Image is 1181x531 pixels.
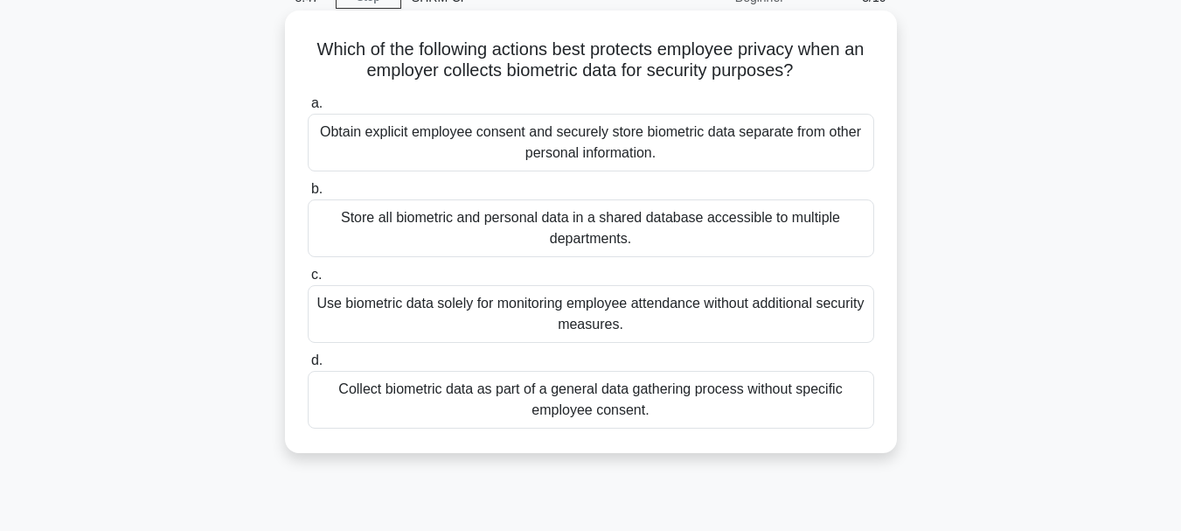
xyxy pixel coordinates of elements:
[311,181,323,196] span: b.
[308,285,874,343] div: Use biometric data solely for monitoring employee attendance without additional security measures.
[308,199,874,257] div: Store all biometric and personal data in a shared database accessible to multiple departments.
[311,95,323,110] span: a.
[308,371,874,429] div: Collect biometric data as part of a general data gathering process without specific employee cons...
[311,267,322,282] span: c.
[308,114,874,171] div: Obtain explicit employee consent and securely store biometric data separate from other personal i...
[311,353,323,367] span: d.
[306,38,876,82] h5: Which of the following actions best protects employee privacy when an employer collects biometric...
